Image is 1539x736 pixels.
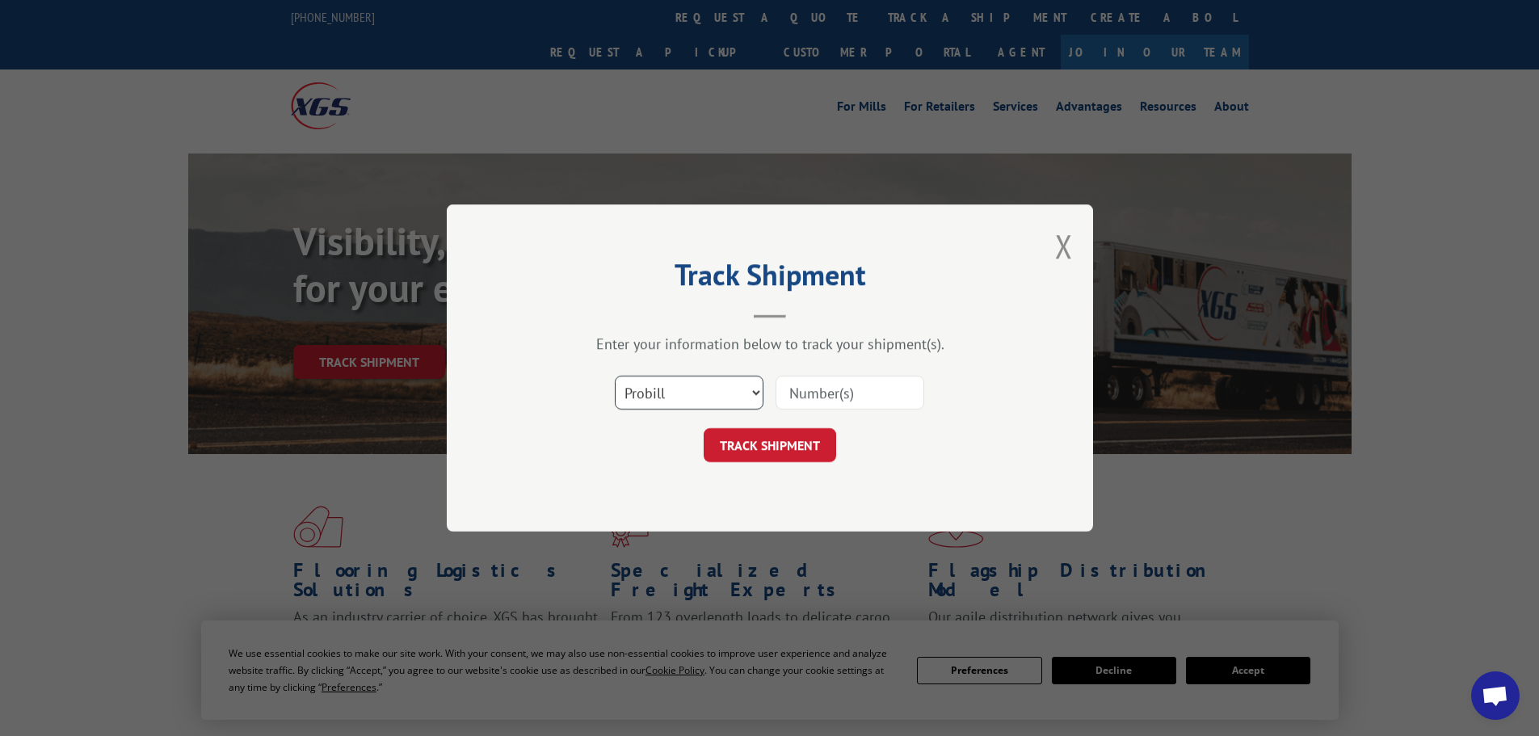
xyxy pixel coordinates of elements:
[704,428,836,462] button: TRACK SHIPMENT
[1471,671,1520,720] div: Open chat
[528,334,1012,353] div: Enter your information below to track your shipment(s).
[1055,225,1073,267] button: Close modal
[776,376,924,410] input: Number(s)
[528,263,1012,294] h2: Track Shipment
